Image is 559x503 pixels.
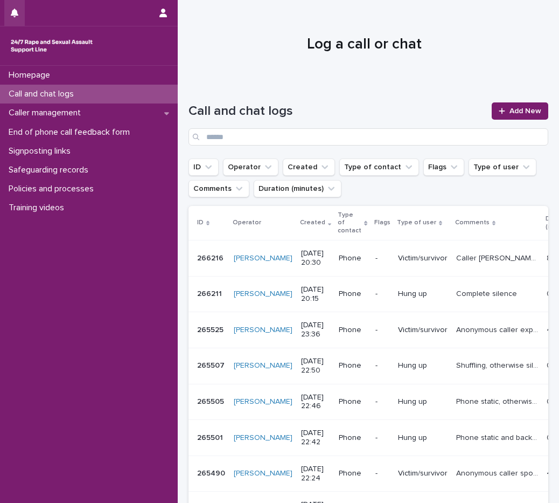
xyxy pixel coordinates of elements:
p: - [375,397,389,406]
p: - [375,326,389,335]
p: Operator [233,217,261,229]
p: [DATE] 20:30 [301,249,330,267]
p: - [375,469,389,478]
p: Hung up [398,433,448,443]
p: 266211 [197,287,224,299]
p: Safeguarding records [4,165,97,175]
p: Anonymous caller experienced long-term abuse, including as a baby. We explored her dissociation a... [456,323,540,335]
button: Type of contact [339,159,419,176]
p: Victim/survivor [398,326,448,335]
p: Anonymous caller spoke about calls from medical professionals around if her symptoms were trauma-... [456,467,540,478]
a: [PERSON_NAME] [234,433,292,443]
p: Victim/survivor [398,254,448,263]
p: Type of user [397,217,436,229]
button: Type of user [469,159,536,176]
p: Type of contact [338,209,361,237]
p: Caller Susan. The harassment has happened in her building; said she is at risk of being homeless ... [456,252,540,263]
img: rhQMoQhaT3yELyF149Cw [9,35,95,57]
p: Complete silence [456,287,519,299]
p: Phone static and background noises, otherwise silent [456,431,540,443]
button: Flags [423,159,464,176]
p: [DATE] 22:46 [301,393,330,411]
p: 0 [547,431,554,443]
p: [DATE] 23:36 [301,321,330,339]
p: 266216 [197,252,226,263]
p: Phone [339,397,366,406]
p: 46 [547,467,558,478]
p: Comments [455,217,490,229]
p: ID [197,217,204,229]
input: Search [188,128,548,146]
p: Call and chat logs [4,89,82,99]
a: [PERSON_NAME] [234,361,292,370]
h1: Log a call or chat [188,36,540,54]
a: [PERSON_NAME] [234,290,292,299]
p: Shuffling, otherwise silent [456,359,540,370]
p: Homepage [4,70,59,80]
p: - [375,361,389,370]
p: Signposting links [4,146,79,156]
p: - [375,290,389,299]
p: 265490 [197,467,227,478]
button: Operator [223,159,278,176]
p: Hung up [398,361,448,370]
p: Hung up [398,290,448,299]
p: 0 [547,359,554,370]
p: 265501 [197,431,225,443]
p: End of phone call feedback form [4,127,138,137]
a: Add New [492,102,548,120]
p: Phone static, otherwise silent [456,395,540,406]
p: Phone [339,433,366,443]
a: [PERSON_NAME] [234,326,292,335]
p: Phone [339,361,366,370]
button: Comments [188,180,249,197]
span: Add New [509,107,541,115]
p: 8 [547,252,553,263]
button: ID [188,159,219,176]
p: Created [300,217,325,229]
p: Policies and processes [4,184,102,194]
p: [DATE] 22:42 [301,429,330,447]
p: Training videos [4,203,73,213]
button: Duration (minutes) [254,180,341,197]
p: Caller management [4,108,89,118]
p: 265525 [197,323,226,335]
p: Hung up [398,397,448,406]
p: 0 [547,287,554,299]
h1: Call and chat logs [188,104,485,119]
p: [DATE] 20:15 [301,285,330,304]
a: [PERSON_NAME] [234,254,292,263]
p: - [375,433,389,443]
p: Victim/survivor [398,469,448,478]
a: [PERSON_NAME] [234,397,292,406]
p: Flags [374,217,390,229]
p: 265505 [197,395,226,406]
p: Phone [339,326,366,335]
p: Phone [339,469,366,478]
p: 0 [547,395,554,406]
button: Created [283,159,335,176]
p: Phone [339,254,366,263]
p: 265507 [197,359,227,370]
p: [DATE] 22:24 [301,465,330,483]
p: [DATE] 22:50 [301,357,330,375]
p: 40 [547,323,558,335]
p: - [375,254,389,263]
p: Phone [339,290,366,299]
a: [PERSON_NAME] [234,469,292,478]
